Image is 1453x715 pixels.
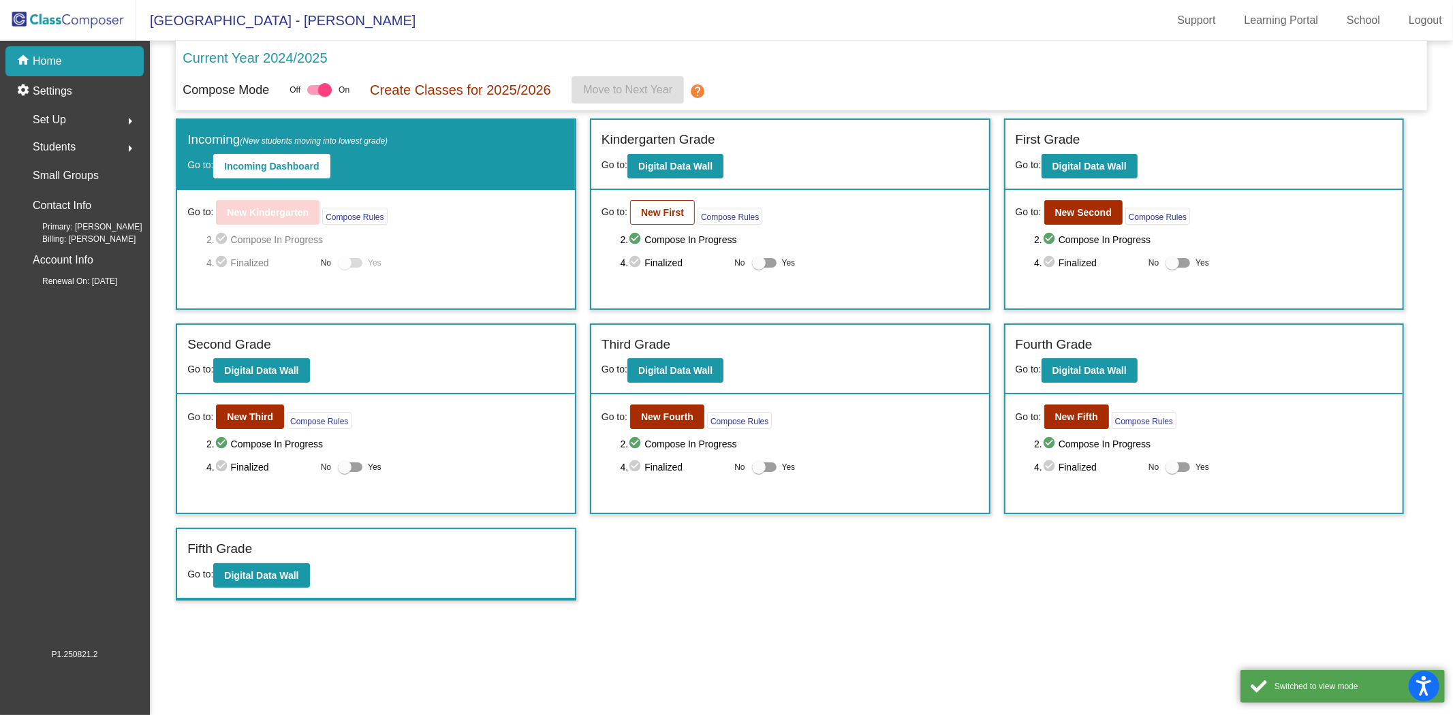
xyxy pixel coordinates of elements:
button: Incoming Dashboard [213,154,330,178]
span: Off [290,84,300,96]
span: Go to: [187,159,213,170]
label: Fourth Grade [1016,335,1093,355]
span: [GEOGRAPHIC_DATA] - [PERSON_NAME] [136,10,416,31]
p: Create Classes for 2025/2026 [370,80,551,100]
span: Move to Next Year [583,84,672,95]
b: New Second [1055,207,1112,218]
b: Digital Data Wall [1052,365,1127,376]
span: Go to: [601,205,627,219]
span: No [734,257,745,269]
span: 4. Finalized [1034,459,1142,475]
b: Digital Data Wall [638,161,713,172]
span: Go to: [601,410,627,424]
button: Digital Data Wall [213,563,309,588]
label: Second Grade [187,335,271,355]
button: Move to Next Year [572,76,684,104]
span: No [321,257,331,269]
span: Yes [782,255,796,271]
span: Yes [368,459,381,475]
button: Digital Data Wall [213,358,309,383]
b: New Third [227,411,273,422]
mat-icon: arrow_right [122,113,138,129]
span: Yes [368,255,381,271]
b: Digital Data Wall [1052,161,1127,172]
b: Digital Data Wall [638,365,713,376]
span: Go to: [187,205,213,219]
mat-icon: check_circle [628,436,644,452]
span: Go to: [1016,205,1042,219]
span: 4. Finalized [206,459,314,475]
span: 2. Compose In Progress [621,232,979,248]
mat-icon: check_circle [215,459,231,475]
a: Learning Portal [1234,10,1330,31]
span: 2. Compose In Progress [206,232,565,248]
p: Compose Mode [183,81,269,99]
button: New Fifth [1044,404,1109,429]
a: Support [1167,10,1227,31]
span: Go to: [601,159,627,170]
mat-icon: check_circle [628,232,644,248]
button: Compose Rules [322,208,387,225]
span: 4. Finalized [621,459,728,475]
span: No [1149,461,1159,473]
mat-icon: check_circle [1042,459,1059,475]
b: Digital Data Wall [224,570,298,581]
button: Digital Data Wall [1042,358,1138,383]
span: Billing: [PERSON_NAME] [20,233,136,245]
span: Go to: [1016,410,1042,424]
span: 2. Compose In Progress [206,436,565,452]
span: Go to: [187,410,213,424]
button: Compose Rules [1125,208,1190,225]
span: 2. Compose In Progress [1034,436,1392,452]
mat-icon: check_circle [215,255,231,271]
p: Current Year 2024/2025 [183,48,327,68]
b: New First [641,207,684,218]
button: Compose Rules [1112,412,1176,429]
label: Fifth Grade [187,539,252,559]
span: Yes [1196,255,1209,271]
b: Incoming Dashboard [224,161,319,172]
mat-icon: check_circle [628,459,644,475]
mat-icon: check_circle [628,255,644,271]
span: Go to: [187,569,213,579]
a: School [1336,10,1391,31]
button: Digital Data Wall [627,358,723,383]
span: 4. Finalized [621,255,728,271]
span: On [339,84,349,96]
span: Primary: [PERSON_NAME] [20,221,142,233]
p: Settings [33,83,72,99]
span: Renewal On: [DATE] [20,275,117,287]
mat-icon: arrow_right [122,140,138,157]
button: Compose Rules [707,412,772,429]
mat-icon: check_circle [1042,232,1059,248]
span: Yes [1196,459,1209,475]
span: Go to: [187,364,213,375]
label: First Grade [1016,130,1080,150]
span: (New students moving into lowest grade) [240,136,388,146]
span: Yes [782,459,796,475]
button: New First [630,200,695,225]
mat-icon: help [689,83,706,99]
mat-icon: check_circle [1042,436,1059,452]
b: Digital Data Wall [224,365,298,376]
button: New Second [1044,200,1123,225]
a: Logout [1398,10,1453,31]
button: New Kindergarten [216,200,319,225]
mat-icon: settings [16,83,33,99]
div: Switched to view mode [1275,680,1435,693]
mat-icon: check_circle [215,436,231,452]
b: New Fifth [1055,411,1098,422]
p: Small Groups [33,166,99,185]
span: No [321,461,331,473]
b: New Kindergarten [227,207,309,218]
label: Third Grade [601,335,670,355]
span: 2. Compose In Progress [1034,232,1392,248]
span: No [734,461,745,473]
span: Go to: [1016,159,1042,170]
p: Account Info [33,251,93,270]
span: Go to: [601,364,627,375]
button: Compose Rules [698,208,762,225]
span: 4. Finalized [1034,255,1142,271]
span: Set Up [33,110,66,129]
b: New Fourth [641,411,693,422]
